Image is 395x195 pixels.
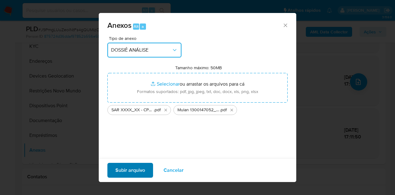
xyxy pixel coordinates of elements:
span: .pdf [154,107,161,113]
span: .pdf [220,107,227,113]
button: Cancelar [156,163,192,178]
span: Tipo de anexo [109,36,183,40]
button: Subir arquivo [107,163,153,178]
span: Subir arquivo [115,163,145,177]
button: Excluir SAR XXXX_XX - CPF 12707115983 - GUSTAVO HENRIQUE ALVES.pdf [162,106,169,114]
button: Fechar [282,22,288,28]
span: Mulan 1300147052_2025_09_11_07_28_49 [177,107,220,113]
label: Tamanho máximo: 50MB [175,65,222,70]
button: Excluir Mulan 1300147052_2025_09_11_07_28_49.pdf [228,106,235,114]
span: Anexos [107,20,131,31]
span: a [142,23,144,29]
span: SAR XXXX_XX - CPF 12707115983 - [PERSON_NAME] [111,107,154,113]
ul: Arquivos selecionados [107,103,288,115]
span: Cancelar [164,163,184,177]
span: Alt [134,23,139,29]
button: DOSSIÊ ANÁLISE [107,43,181,57]
span: DOSSIÊ ANÁLISE [111,47,172,53]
